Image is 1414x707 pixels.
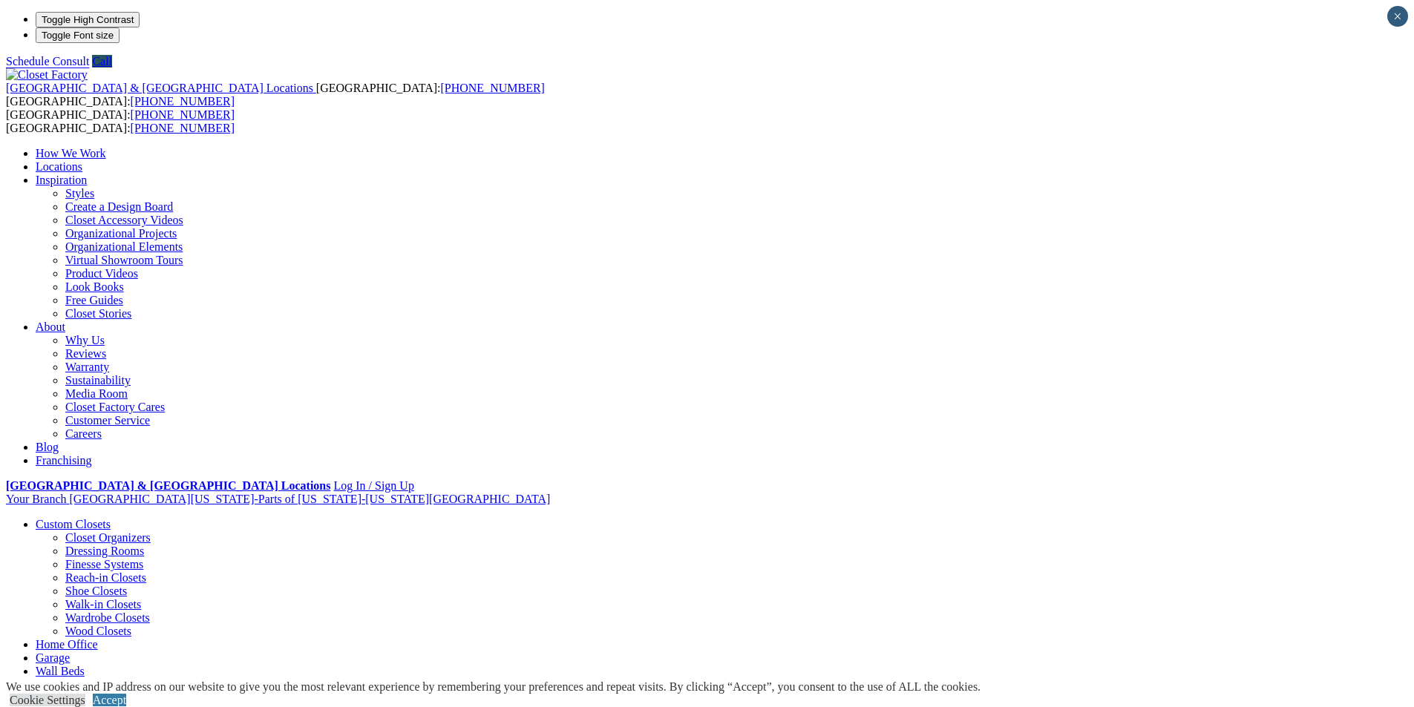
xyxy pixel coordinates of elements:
span: [GEOGRAPHIC_DATA]: [GEOGRAPHIC_DATA]: [6,108,235,134]
a: [PHONE_NUMBER] [131,122,235,134]
a: Careers [65,427,102,440]
span: Toggle High Contrast [42,14,134,25]
span: [GEOGRAPHIC_DATA][US_STATE]-Parts of [US_STATE]-[US_STATE][GEOGRAPHIC_DATA] [69,493,550,505]
a: Garage [36,651,70,664]
a: Dressing Rooms [65,545,144,557]
a: Customer Service [65,414,150,427]
a: Custom Closets [36,518,111,530]
img: Closet Factory [6,68,88,82]
a: Walk-in Closets [65,598,141,611]
a: Finesse Systems [65,558,143,570]
a: Closet Accessory Videos [65,214,183,226]
a: [GEOGRAPHIC_DATA] & [GEOGRAPHIC_DATA] Locations [6,82,316,94]
a: Wood Closets [65,625,131,637]
a: Media Room [65,387,128,400]
a: Virtual Showroom Tours [65,254,183,266]
a: Wardrobe Closets [65,611,150,624]
a: Closet Stories [65,307,131,320]
button: Close [1387,6,1408,27]
a: Styles [65,187,94,200]
a: About [36,320,65,333]
a: Warranty [65,361,109,373]
a: [PHONE_NUMBER] [131,95,235,108]
a: Free Guides [65,294,123,306]
a: [GEOGRAPHIC_DATA] & [GEOGRAPHIC_DATA] Locations [6,479,330,492]
a: [PHONE_NUMBER] [131,108,235,121]
a: Inspiration [36,174,87,186]
a: Product Videos [65,267,138,280]
button: Toggle Font size [36,27,120,43]
a: Sustainability [65,374,131,387]
span: Toggle Font size [42,30,114,41]
a: Closet Factory Cares [65,401,165,413]
a: [PHONE_NUMBER] [440,82,544,94]
a: Locations [36,160,82,173]
span: [GEOGRAPHIC_DATA] & [GEOGRAPHIC_DATA] Locations [6,82,313,94]
a: Home Office [36,638,98,651]
a: Wall Beds [36,665,85,677]
a: Your Branch [GEOGRAPHIC_DATA][US_STATE]-Parts of [US_STATE]-[US_STATE][GEOGRAPHIC_DATA] [6,493,550,505]
button: Toggle High Contrast [36,12,140,27]
span: Your Branch [6,493,66,505]
a: How We Work [36,147,106,160]
a: Why Us [65,334,105,346]
a: Closet Organizers [65,531,151,544]
a: Schedule Consult [6,55,89,68]
a: Entertainment Centers [36,678,143,691]
a: Cookie Settings [10,694,85,706]
a: Log In / Sign Up [333,479,413,492]
span: [GEOGRAPHIC_DATA]: [GEOGRAPHIC_DATA]: [6,82,545,108]
a: Look Books [65,280,124,293]
a: Organizational Projects [65,227,177,240]
a: Call [92,55,112,68]
a: Reviews [65,347,106,360]
a: Organizational Elements [65,240,183,253]
a: Shoe Closets [65,585,127,597]
a: Accept [93,694,126,706]
div: We use cookies and IP address on our website to give you the most relevant experience by remember... [6,680,981,694]
a: Create a Design Board [65,200,173,213]
a: Blog [36,441,59,453]
a: Reach-in Closets [65,571,146,584]
a: Franchising [36,454,92,467]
